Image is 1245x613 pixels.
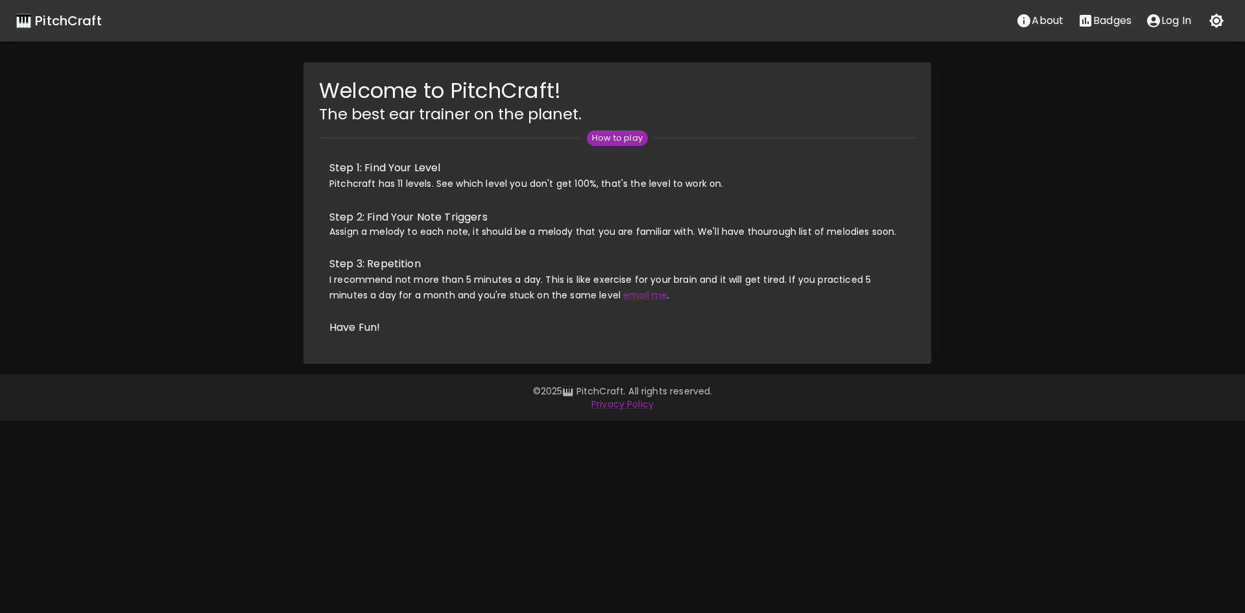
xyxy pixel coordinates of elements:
span: Step 1: Find Your Level [329,160,905,176]
span: Have Fun! [329,320,905,335]
button: About [1009,8,1071,34]
a: 🎹 PitchCraft [16,10,102,31]
a: email me [623,289,667,302]
p: Badges [1093,13,1132,29]
h5: The best ear trainer on the planet. [319,104,916,125]
span: Step 3: Repetition [329,256,905,272]
p: About [1032,13,1063,29]
span: Assign a melody to each note, it should be a melody that you are familiar with. We'll have thouro... [329,225,896,238]
span: I recommend not more than 5 minutes a day. This is like exercise for your brain and it will get t... [329,273,871,302]
a: Privacy Policy [591,398,654,411]
span: Step 2: Find Your Note Triggers [329,210,905,225]
p: Log In [1161,13,1191,29]
h4: Welcome to PitchCraft! [319,78,916,104]
span: Pitchcraft has 11 levels. See which level you don't get 100%, that's the level to work on. [329,177,724,190]
button: Stats [1071,8,1139,34]
button: account of current user [1139,8,1198,34]
span: How to play [587,132,648,145]
p: © 2025 🎹 PitchCraft. All rights reserved. [249,385,996,398]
